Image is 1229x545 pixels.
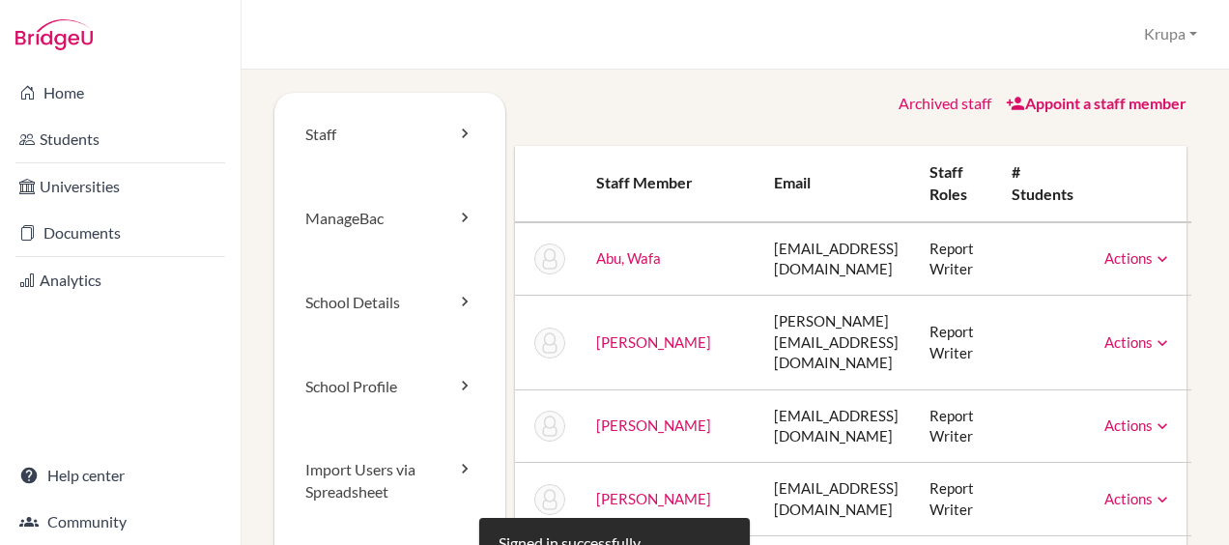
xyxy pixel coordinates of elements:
[274,261,505,345] a: School Details
[596,249,661,267] a: Abu, Wafa
[274,93,505,177] a: Staff
[4,73,237,112] a: Home
[4,120,237,158] a: Students
[914,389,996,463] td: Report Writer
[1006,94,1186,112] a: Appoint a staff member
[1104,333,1172,351] a: Actions
[758,389,914,463] td: [EMAIL_ADDRESS][DOMAIN_NAME]
[1104,416,1172,434] a: Actions
[914,146,996,222] th: Staff roles
[899,94,991,112] a: Archived staff
[581,146,758,222] th: Staff member
[1104,249,1172,267] a: Actions
[4,167,237,206] a: Universities
[1135,16,1206,52] button: Krupa
[274,177,505,261] a: ManageBac
[1104,490,1172,507] a: Actions
[914,463,996,536] td: Report Writer
[15,19,93,50] img: Bridge-U
[596,490,711,507] a: [PERSON_NAME]
[758,146,914,222] th: Email
[534,484,565,515] img: Niamh Byrnes
[4,214,237,252] a: Documents
[534,411,565,442] img: Hitesh Bhagat
[534,328,565,359] img: Farah Ardakani
[596,333,711,351] a: [PERSON_NAME]
[914,222,996,296] td: Report Writer
[758,296,914,389] td: [PERSON_NAME][EMAIL_ADDRESS][DOMAIN_NAME]
[758,222,914,296] td: [EMAIL_ADDRESS][DOMAIN_NAME]
[534,244,565,274] img: Wafa Abu
[596,416,711,434] a: [PERSON_NAME]
[996,146,1089,222] th: # students
[4,456,237,495] a: Help center
[4,261,237,300] a: Analytics
[758,463,914,536] td: [EMAIL_ADDRESS][DOMAIN_NAME]
[914,296,996,389] td: Report Writer
[4,502,237,541] a: Community
[274,428,505,534] a: Import Users via Spreadsheet
[274,345,505,429] a: School Profile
